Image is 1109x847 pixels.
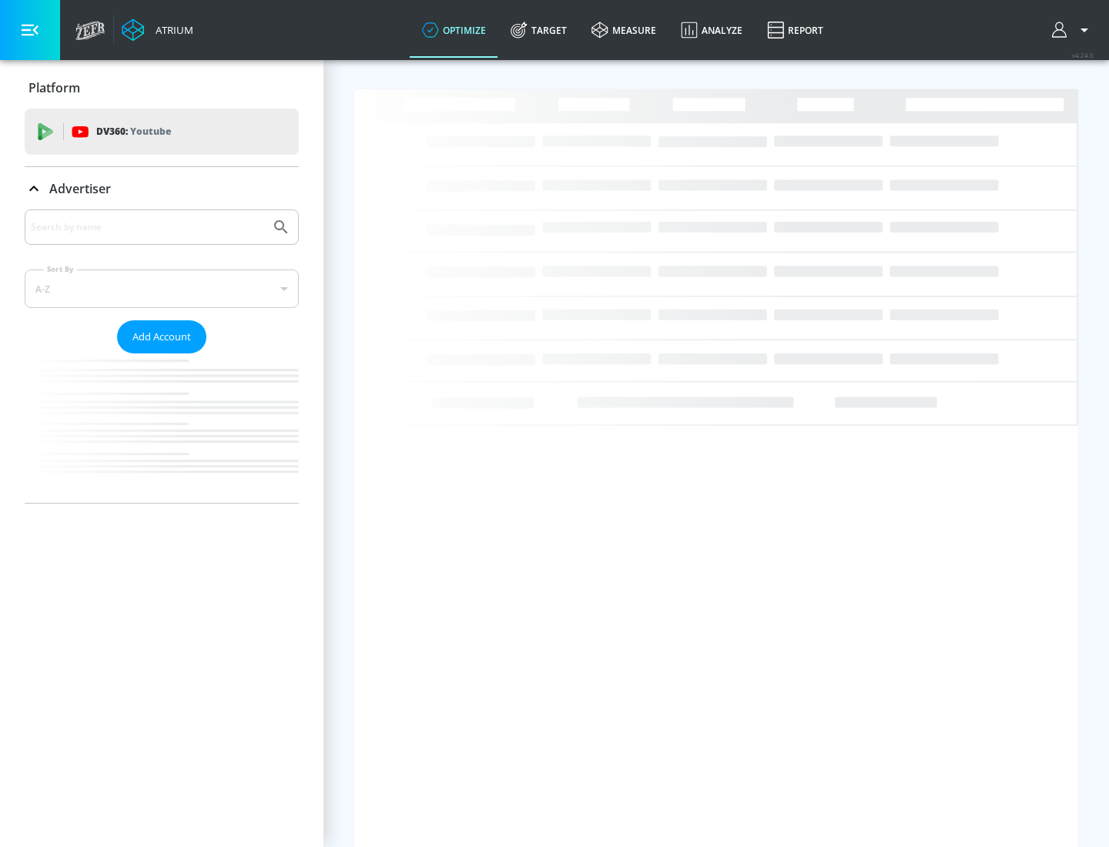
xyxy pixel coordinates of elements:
[132,328,191,346] span: Add Account
[1072,51,1094,59] span: v 4.24.0
[117,320,206,353] button: Add Account
[25,353,299,503] nav: list of Advertiser
[25,109,299,155] div: DV360: Youtube
[410,2,498,58] a: optimize
[25,167,299,210] div: Advertiser
[96,123,171,140] p: DV360:
[755,2,836,58] a: Report
[149,23,193,37] div: Atrium
[44,264,77,274] label: Sort By
[25,269,299,308] div: A-Z
[579,2,668,58] a: measure
[49,180,111,197] p: Advertiser
[668,2,755,58] a: Analyze
[25,66,299,109] div: Platform
[122,18,193,42] a: Atrium
[31,217,264,237] input: Search by name
[25,209,299,503] div: Advertiser
[498,2,579,58] a: Target
[130,123,171,139] p: Youtube
[28,79,80,96] p: Platform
